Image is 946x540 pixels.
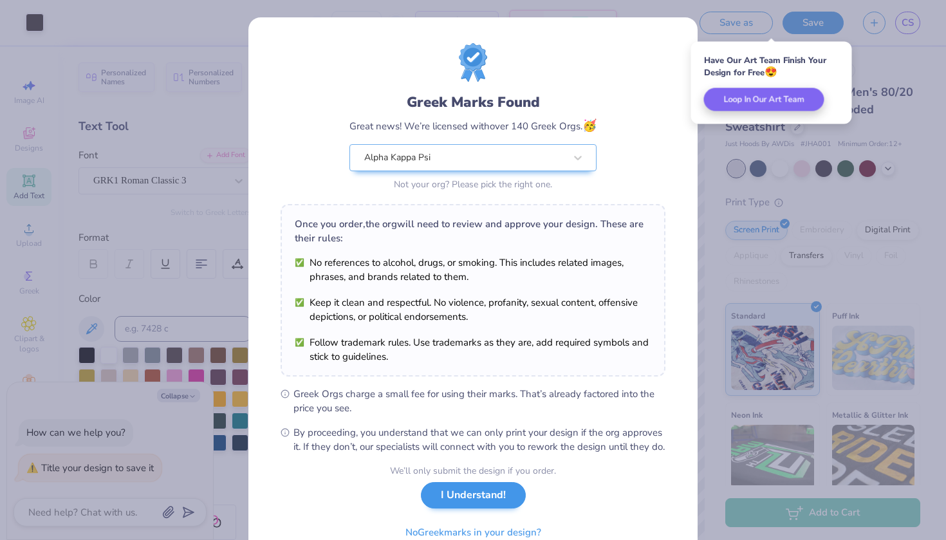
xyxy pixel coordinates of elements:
span: 🥳 [582,118,597,133]
div: Have Our Art Team Finish Your Design for Free [704,55,839,79]
div: We’ll only submit the design if you order. [390,464,556,478]
span: Greek Orgs charge a small fee for using their marks. That’s already factored into the price you see. [293,387,665,415]
button: I Understand! [421,482,526,508]
li: Follow trademark rules. Use trademarks as they are, add required symbols and stick to guidelines. [295,335,651,364]
div: Great news! We’re licensed with over 140 Greek Orgs. [349,117,597,135]
div: Greek Marks Found [349,92,597,113]
div: Not your org? Please pick the right one. [349,178,597,191]
span: 😍 [765,65,777,79]
li: No references to alcohol, drugs, or smoking. This includes related images, phrases, and brands re... [295,256,651,284]
img: license-marks-badge.png [459,43,487,82]
button: Loop In Our Art Team [704,88,824,111]
span: By proceeding, you understand that we can only print your design if the org approves it. If they ... [293,425,665,454]
li: Keep it clean and respectful. No violence, profanity, sexual content, offensive depictions, or po... [295,295,651,324]
div: Once you order, the org will need to review and approve your design. These are their rules: [295,217,651,245]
